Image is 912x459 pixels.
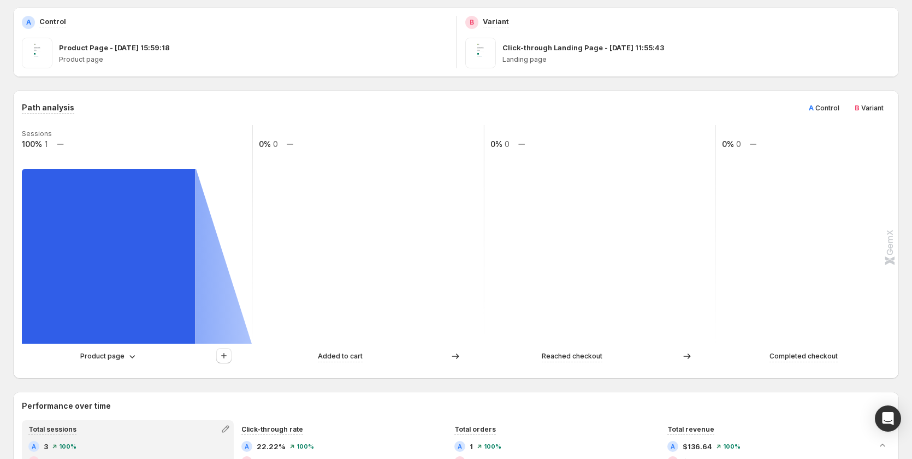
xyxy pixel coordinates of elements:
[470,18,474,27] h2: B
[245,443,249,450] h2: A
[875,438,890,453] button: Collapse chart
[22,401,890,411] h2: Performance over time
[723,443,741,450] span: 100%
[259,139,271,149] text: 0%
[855,103,860,112] span: B
[458,443,462,450] h2: A
[44,441,48,452] span: 3
[490,139,502,149] text: 0%
[241,425,303,433] span: Click-through rate
[32,443,36,450] h2: A
[736,139,741,149] text: 0
[484,443,501,450] span: 100%
[22,130,52,138] text: Sessions
[505,139,510,149] text: 0
[861,104,884,112] span: Variant
[22,139,42,149] text: 100%
[28,425,76,433] span: Total sessions
[815,104,839,112] span: Control
[26,18,31,27] h2: A
[59,55,447,64] p: Product page
[809,103,814,112] span: A
[502,55,891,64] p: Landing page
[502,42,664,53] p: Click-through Landing Page - [DATE] 11:55:43
[454,425,496,433] span: Total orders
[769,351,838,362] p: Completed checkout
[470,441,473,452] span: 1
[875,405,901,432] div: Open Intercom Messenger
[273,139,278,149] text: 0
[667,425,714,433] span: Total revenue
[318,351,363,362] p: Added to cart
[483,16,509,27] p: Variant
[59,443,76,450] span: 100%
[22,102,74,113] h3: Path analysis
[297,443,314,450] span: 100%
[257,441,286,452] span: 22.22%
[59,42,170,53] p: Product Page - [DATE] 15:59:18
[80,351,125,362] p: Product page
[39,16,66,27] p: Control
[542,351,602,362] p: Reached checkout
[465,38,496,68] img: Click-through Landing Page - May 2, 11:55:43
[45,139,48,149] text: 1
[671,443,675,450] h2: A
[22,38,52,68] img: Product Page - Sep 25, 15:59:18
[722,139,734,149] text: 0%
[683,441,712,452] span: $136.64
